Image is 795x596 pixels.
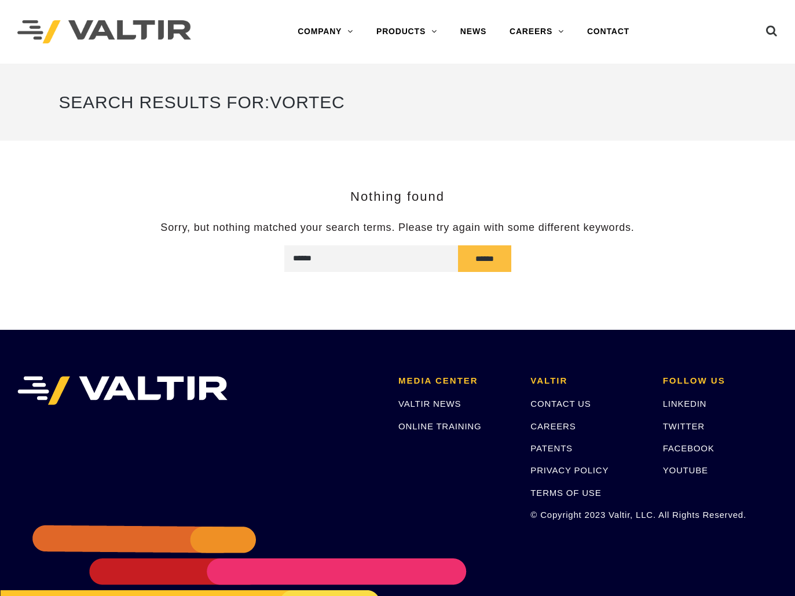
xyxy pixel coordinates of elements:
p: © Copyright 2023 Valtir, LLC. All Rights Reserved. [530,508,645,521]
a: ONLINE TRAINING [398,421,481,431]
span: vortec [270,93,345,112]
h1: Search Results for: [59,81,737,123]
h2: MEDIA CENTER [398,376,513,386]
a: PRODUCTS [365,20,449,43]
a: LINKEDIN [663,399,707,409]
h3: Nothing found [59,190,737,204]
img: VALTIR [17,376,228,405]
a: NEWS [449,20,498,43]
h2: VALTIR [530,376,645,386]
a: CONTACT US [530,399,591,409]
a: YOUTUBE [663,465,708,475]
a: PRIVACY POLICY [530,465,609,475]
a: CONTACT [576,20,641,43]
a: PATENTS [530,443,573,453]
p: Sorry, but nothing matched your search terms. Please try again with some different keywords. [59,221,737,234]
a: VALTIR NEWS [398,399,461,409]
a: TERMS OF USE [530,488,601,498]
a: COMPANY [286,20,365,43]
a: CAREERS [498,20,576,43]
h2: FOLLOW US [663,376,778,386]
img: Valtir [17,20,191,44]
a: CAREERS [530,421,576,431]
a: FACEBOOK [663,443,715,453]
a: TWITTER [663,421,705,431]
